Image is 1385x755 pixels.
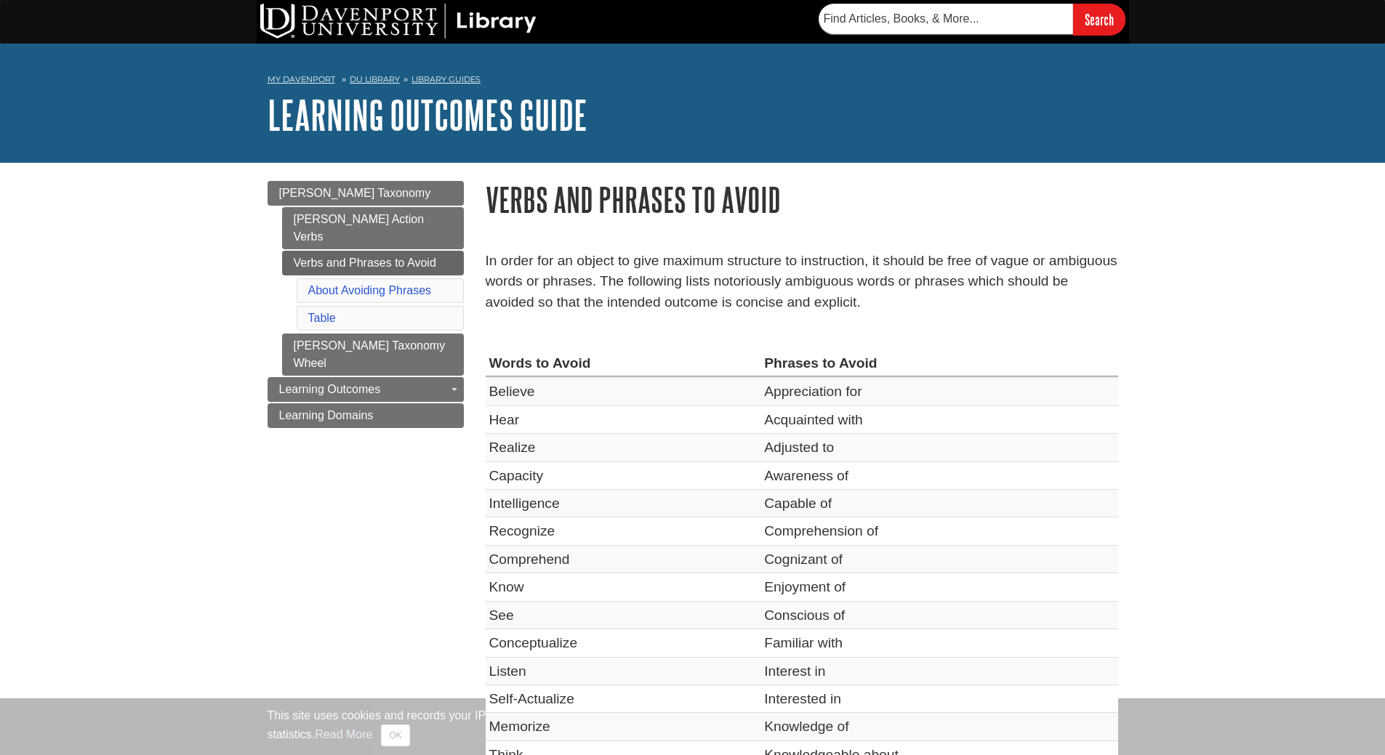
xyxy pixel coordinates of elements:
[760,377,1117,405] td: Appreciation for
[760,434,1117,461] td: Adjusted to
[486,629,761,657] td: Conceptualize
[760,601,1117,629] td: Conscious of
[315,728,372,740] a: Read More
[819,4,1073,34] input: Find Articles, Books, & More...
[486,573,761,601] td: Know
[819,4,1125,35] form: Searches DU Library's articles, books, and more
[760,517,1117,545] td: Comprehension of
[268,70,1118,93] nav: breadcrumb
[350,74,400,84] a: DU Library
[760,350,1117,377] th: Phrases to Avoid
[1073,4,1125,35] input: Search
[279,383,381,395] span: Learning Outcomes
[486,434,761,461] td: Realize
[268,73,335,86] a: My Davenport
[260,4,537,39] img: DU Library
[381,724,409,746] button: Close
[279,187,431,199] span: [PERSON_NAME] Taxonomy
[486,685,761,712] td: Self-Actualize
[486,405,761,433] td: Hear
[486,545,761,573] td: Comprehend
[486,377,761,405] td: Believe
[760,405,1117,433] td: Acquainted with
[282,207,464,249] a: [PERSON_NAME] Action Verbs
[268,181,464,428] div: Guide Page Menu
[486,601,761,629] td: See
[486,713,761,740] td: Memorize
[279,409,374,421] span: Learning Domains
[486,657,761,685] td: Listen
[760,545,1117,573] td: Cognizant of
[308,312,336,324] a: Table
[268,707,1118,746] div: This site uses cookies and records your IP address for usage statistics. Additionally, we use Goo...
[486,181,1118,218] h1: Verbs and Phrases to Avoid
[760,461,1117,489] td: Awareness of
[268,403,464,428] a: Learning Domains
[760,629,1117,657] td: Familiar with
[760,685,1117,712] td: Interested in
[760,713,1117,740] td: Knowledge of
[486,490,761,517] td: Intelligence
[486,461,761,489] td: Capacity
[486,251,1118,313] p: In order for an object to give maximum structure to instruction, it should be free of vague or am...
[760,573,1117,601] td: Enjoyment of
[268,92,587,137] a: Learning Outcomes Guide
[308,284,432,296] a: About Avoiding Phrases
[268,181,464,206] a: [PERSON_NAME] Taxonomy
[486,350,761,377] th: Words to Avoid
[760,490,1117,517] td: Capable of
[760,657,1117,685] td: Interest in
[268,377,464,402] a: Learning Outcomes
[282,251,464,275] a: Verbs and Phrases to Avoid
[282,334,464,376] a: [PERSON_NAME] Taxonomy Wheel
[486,517,761,545] td: Recognize
[412,74,481,84] a: Library Guides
